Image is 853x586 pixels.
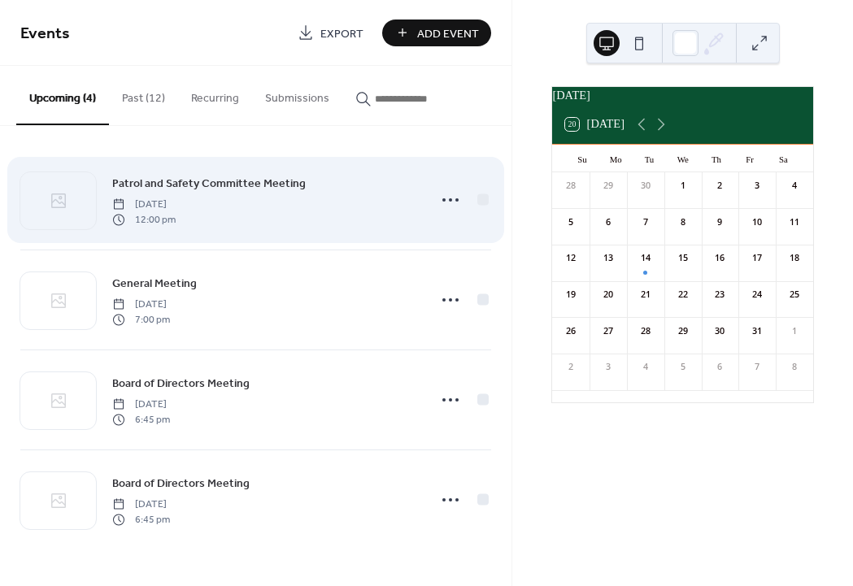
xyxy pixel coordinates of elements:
[602,179,615,192] div: 29
[564,215,577,228] div: 5
[788,215,801,228] div: 11
[633,145,666,172] div: Tu
[599,145,633,172] div: Mo
[733,145,767,172] div: Fr
[564,360,577,373] div: 2
[639,288,652,301] div: 21
[602,360,615,373] div: 3
[666,145,699,172] div: We
[713,288,726,301] div: 23
[112,198,176,212] span: [DATE]
[751,288,764,301] div: 24
[713,215,726,228] div: 9
[677,251,690,264] div: 15
[565,145,598,172] div: Su
[639,360,652,373] div: 4
[639,215,652,228] div: 7
[713,360,726,373] div: 6
[20,18,70,50] span: Events
[713,324,726,337] div: 30
[602,251,615,264] div: 13
[677,179,690,192] div: 1
[564,324,577,337] div: 26
[602,324,615,337] div: 27
[109,66,178,124] button: Past (12)
[767,145,800,172] div: Sa
[788,360,801,373] div: 8
[788,179,801,192] div: 4
[788,251,801,264] div: 18
[677,360,690,373] div: 5
[602,215,615,228] div: 6
[285,20,376,46] a: Export
[751,360,764,373] div: 7
[677,288,690,301] div: 22
[112,397,170,412] span: [DATE]
[751,251,764,264] div: 17
[677,215,690,228] div: 8
[564,179,577,192] div: 28
[320,25,363,42] span: Export
[112,274,197,293] a: General Meeting
[602,288,615,301] div: 20
[788,324,801,337] div: 1
[112,312,170,327] span: 7:00 pm
[639,324,652,337] div: 28
[112,174,306,193] a: Patrol and Safety Committee Meeting
[713,251,726,264] div: 16
[677,324,690,337] div: 29
[112,374,250,393] a: Board of Directors Meeting
[112,212,176,227] span: 12:00 pm
[713,179,726,192] div: 2
[564,251,577,264] div: 12
[112,512,170,527] span: 6:45 pm
[639,179,652,192] div: 30
[112,474,250,493] a: Board of Directors Meeting
[16,66,109,125] button: Upcoming (4)
[751,179,764,192] div: 3
[559,114,630,135] button: 20[DATE]
[382,20,491,46] button: Add Event
[112,276,197,293] span: General Meeting
[112,475,250,493] span: Board of Directors Meeting
[112,297,170,312] span: [DATE]
[564,288,577,301] div: 19
[112,375,250,393] span: Board of Directors Meeting
[751,324,764,337] div: 31
[788,288,801,301] div: 25
[751,215,764,228] div: 10
[417,25,479,42] span: Add Event
[252,66,342,124] button: Submissions
[699,145,733,172] div: Th
[552,87,813,105] div: [DATE]
[639,251,652,264] div: 14
[112,497,170,512] span: [DATE]
[112,176,306,193] span: Patrol and Safety Committee Meeting
[178,66,252,124] button: Recurring
[112,412,170,427] span: 6:45 pm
